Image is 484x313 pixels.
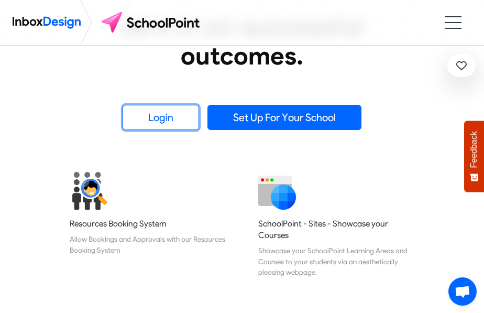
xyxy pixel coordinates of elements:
a: Resources Booking System Allow Bookings and Approvals with our Resources Booking System [61,164,234,286]
img: schoolpoint logo [96,10,207,35]
span: Feedback [469,131,479,168]
div: Showcase your SchoolPoint Learning Areas and Courses to your students via an aesthetically pleasi... [258,245,414,277]
h5: Resources Booking System [70,218,226,230]
img: 2022_01_17_icon_student_search.svg [70,172,107,210]
img: 2022_01_12_icon_website.svg [258,172,296,210]
button: Feedback - Show survey [464,121,484,192]
h5: SchoolPoint - Sites - Showcase your Courses [258,218,414,241]
a: Login [123,105,199,130]
div: Open chat [448,277,477,306]
a: SchoolPoint - Sites - Showcase your Courses Showcase your SchoolPoint Learning Areas and Courses ... [250,164,423,286]
div: Allow Bookings and Approvals with our Resources Booking System [70,234,226,255]
a: Set Up For Your School [207,105,361,130]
